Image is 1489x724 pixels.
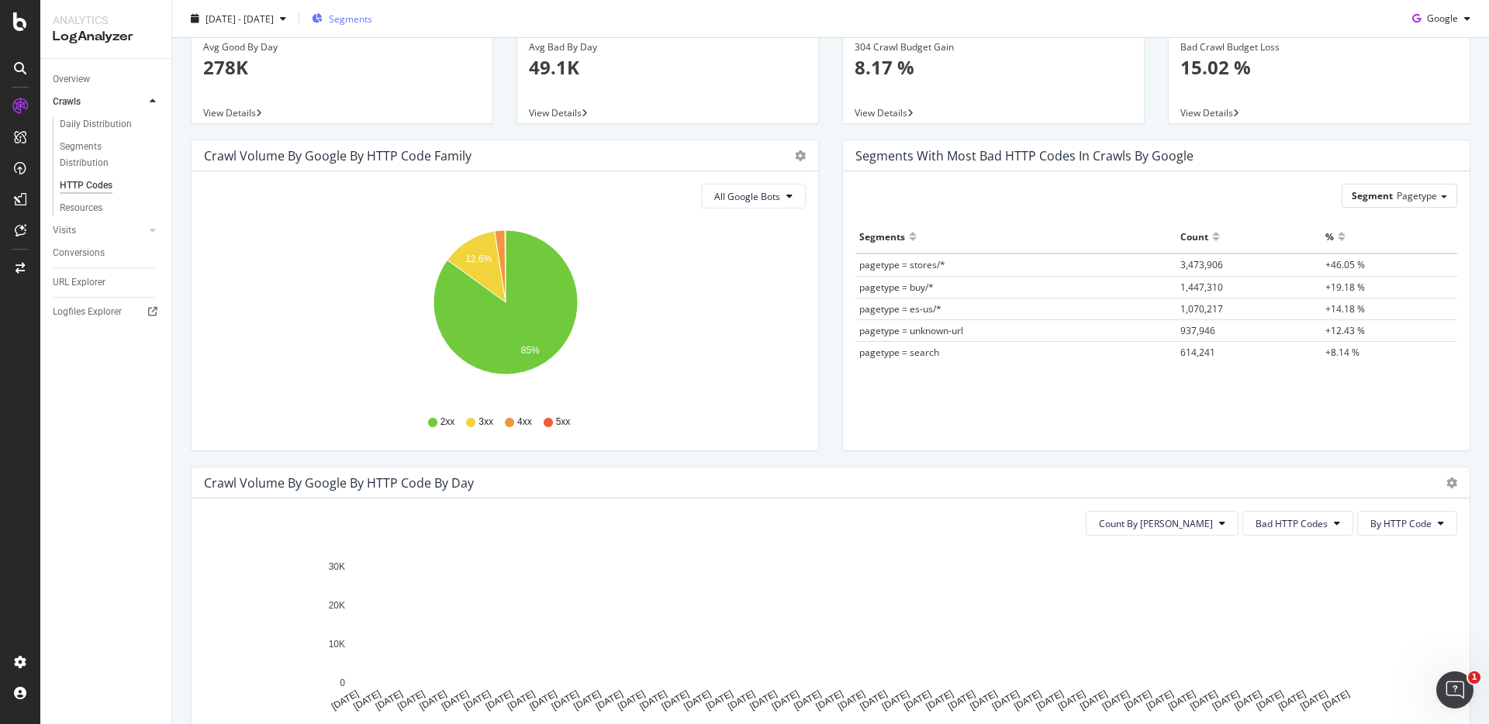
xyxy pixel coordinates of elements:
text: [DATE] [946,688,977,712]
text: [DATE] [550,688,581,712]
a: Resources [60,200,161,216]
text: 0 [340,677,345,688]
span: 3,473,906 [1180,258,1223,271]
text: [DATE] [792,688,823,712]
text: [DATE] [396,688,427,712]
a: Conversions [53,245,161,261]
div: HTTP Codes [60,178,112,194]
p: 278K [203,54,481,81]
p: 15.02 % [1180,54,1458,81]
text: [DATE] [418,688,449,712]
span: pagetype = buy/* [859,281,934,294]
div: Avg Good By Day [203,40,481,54]
div: Bad Crawl Budget Loss [1180,40,1458,54]
div: Analytics [53,12,159,28]
span: View Details [855,106,907,119]
div: Crawls [53,94,81,110]
span: 1,070,217 [1180,302,1223,315]
text: [DATE] [682,688,713,712]
text: [DATE] [616,688,647,712]
text: [DATE] [1277,688,1308,712]
text: [DATE] [1122,688,1153,712]
div: Overview [53,71,90,88]
div: gear [1446,477,1457,488]
svg: A chart. [204,221,806,401]
a: Daily Distribution [60,116,161,133]
div: gear [795,150,806,161]
a: URL Explorer [53,274,161,291]
span: Segments [329,12,372,25]
text: [DATE] [1012,688,1043,712]
div: Visits [53,222,76,239]
text: [DATE] [1166,688,1197,712]
span: +19.18 % [1325,281,1365,294]
text: [DATE] [660,688,691,712]
iframe: Intercom live chat [1436,671,1473,708]
text: [DATE] [1056,688,1087,712]
text: [DATE] [351,688,382,712]
text: [DATE] [440,688,471,712]
span: All Google Bots [714,190,780,203]
text: [DATE] [1321,688,1352,712]
text: 12.6% [465,253,492,264]
span: Google [1427,12,1458,25]
text: [DATE] [858,688,889,712]
div: % [1325,224,1334,249]
text: [DATE] [770,688,801,712]
button: Count By [PERSON_NAME] [1086,511,1239,536]
a: Overview [53,71,161,88]
span: By HTTP Code [1370,517,1432,530]
text: [DATE] [506,688,537,712]
span: View Details [529,106,582,119]
span: 937,946 [1180,324,1215,337]
span: Segment [1352,189,1393,202]
div: Avg Bad By Day [529,40,807,54]
text: [DATE] [836,688,867,712]
div: Daily Distribution [60,116,132,133]
button: Bad HTTP Codes [1242,511,1353,536]
button: Google [1406,6,1477,31]
text: [DATE] [1188,688,1219,712]
text: [DATE] [1232,688,1263,712]
span: +12.43 % [1325,324,1365,337]
span: pagetype = es-us/* [859,302,941,315]
div: Crawl Volume by google by HTTP Code by Day [204,475,474,491]
text: 85% [521,346,540,357]
div: Conversions [53,245,105,261]
span: 1 [1468,671,1480,684]
div: Logfiles Explorer [53,304,122,320]
text: [DATE] [527,688,558,712]
text: [DATE] [484,688,515,712]
text: [DATE] [726,688,757,712]
text: 10K [329,639,345,650]
text: [DATE] [374,688,405,712]
text: [DATE] [572,688,603,712]
text: [DATE] [968,688,999,712]
a: Visits [53,222,145,239]
div: URL Explorer [53,274,105,291]
div: Resources [60,200,102,216]
span: Bad HTTP Codes [1256,517,1328,530]
button: All Google Bots [701,184,806,209]
text: [DATE] [880,688,911,712]
p: 49.1K [529,54,807,81]
text: [DATE] [1100,688,1131,712]
span: +14.18 % [1325,302,1365,315]
text: [DATE] [594,688,625,712]
span: Pagetype [1397,189,1437,202]
span: Count By Day [1099,517,1213,530]
span: +46.05 % [1325,258,1365,271]
text: [DATE] [1078,688,1109,712]
div: Segments Distribution [60,139,146,171]
text: [DATE] [1035,688,1066,712]
text: [DATE] [902,688,933,712]
text: [DATE] [1145,688,1176,712]
div: Segments with most bad HTTP codes in Crawls by google [855,148,1194,164]
div: 304 Crawl Budget Gain [855,40,1132,54]
text: [DATE] [924,688,955,712]
span: pagetype = unknown-url [859,324,963,337]
text: [DATE] [748,688,779,712]
span: 614,241 [1180,346,1215,359]
span: +8.14 % [1325,346,1359,359]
